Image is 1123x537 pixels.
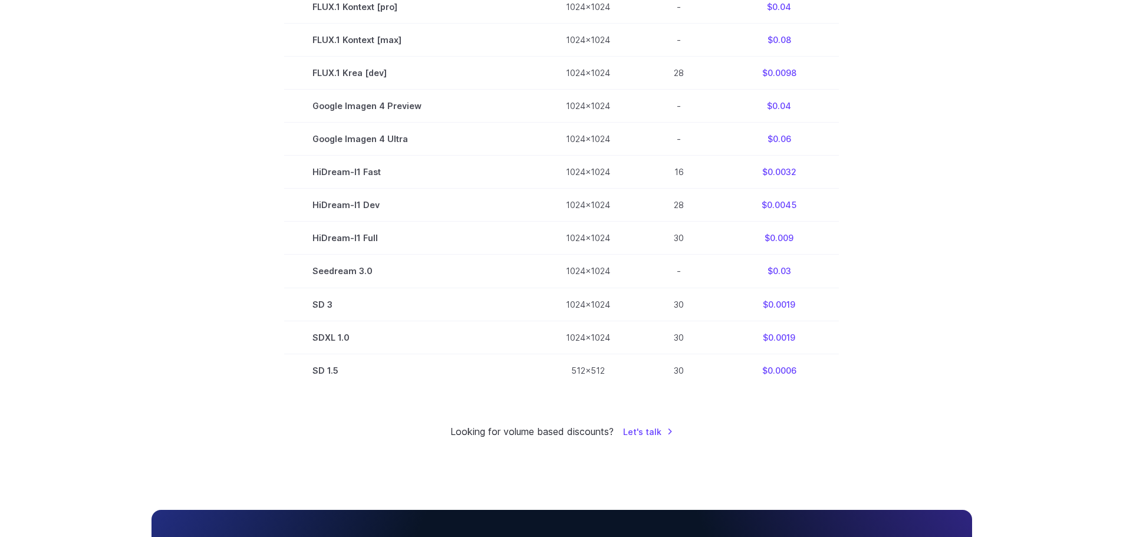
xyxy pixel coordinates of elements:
[284,354,538,387] td: SD 1.5
[538,255,638,288] td: 1024x1024
[719,189,839,222] td: $0.0045
[638,222,719,255] td: 30
[284,255,538,288] td: Seedream 3.0
[538,156,638,189] td: 1024x1024
[538,354,638,387] td: 512x512
[284,123,538,156] td: Google Imagen 4 Ultra
[284,222,538,255] td: HiDream-I1 Full
[719,288,839,321] td: $0.0019
[719,156,839,189] td: $0.0032
[638,354,719,387] td: 30
[284,57,538,90] td: FLUX.1 Krea [dev]
[538,222,638,255] td: 1024x1024
[719,222,839,255] td: $0.009
[638,288,719,321] td: 30
[638,255,719,288] td: -
[538,24,638,57] td: 1024x1024
[538,123,638,156] td: 1024x1024
[538,321,638,354] td: 1024x1024
[638,321,719,354] td: 30
[284,189,538,222] td: HiDream-I1 Dev
[450,424,614,440] small: Looking for volume based discounts?
[719,354,839,387] td: $0.0006
[623,425,673,439] a: Let's talk
[284,24,538,57] td: FLUX.1 Kontext [max]
[719,57,839,90] td: $0.0098
[719,90,839,123] td: $0.04
[284,90,538,123] td: Google Imagen 4 Preview
[719,123,839,156] td: $0.06
[538,288,638,321] td: 1024x1024
[638,24,719,57] td: -
[284,288,538,321] td: SD 3
[284,321,538,354] td: SDXL 1.0
[638,57,719,90] td: 28
[638,90,719,123] td: -
[719,321,839,354] td: $0.0019
[538,90,638,123] td: 1024x1024
[719,24,839,57] td: $0.08
[638,189,719,222] td: 28
[719,255,839,288] td: $0.03
[638,123,719,156] td: -
[284,156,538,189] td: HiDream-I1 Fast
[538,57,638,90] td: 1024x1024
[538,189,638,222] td: 1024x1024
[638,156,719,189] td: 16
